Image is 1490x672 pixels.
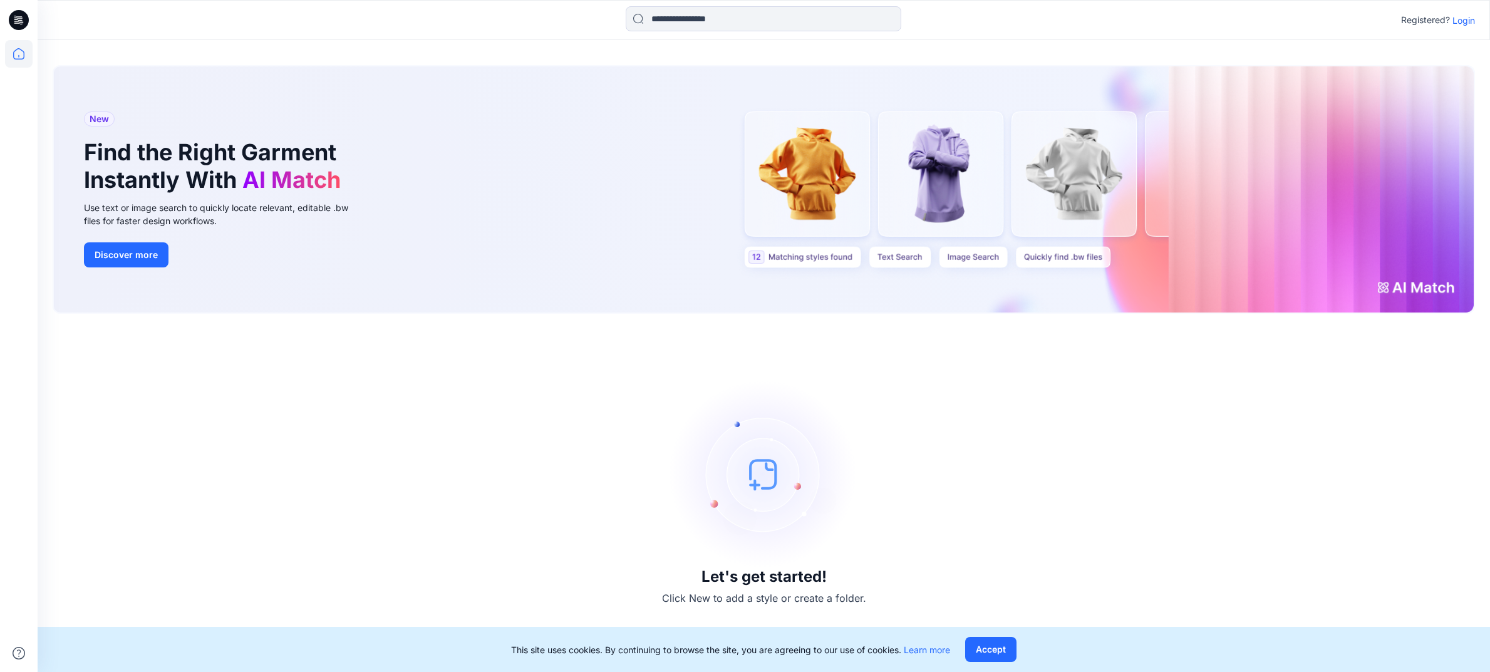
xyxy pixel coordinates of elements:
span: New [90,111,109,127]
button: Discover more [84,242,168,267]
h1: Find the Right Garment Instantly With [84,139,347,193]
p: Registered? [1401,13,1450,28]
p: Login [1452,14,1475,27]
p: Click New to add a style or create a folder. [662,591,866,606]
img: empty-state-image.svg [670,380,858,568]
div: Use text or image search to quickly locate relevant, editable .bw files for faster design workflows. [84,201,366,227]
p: This site uses cookies. By continuing to browse the site, you are agreeing to our use of cookies. [511,643,950,656]
button: Accept [965,637,1017,662]
h3: Let's get started! [701,568,827,586]
span: AI Match [242,166,341,194]
a: Learn more [904,644,950,655]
